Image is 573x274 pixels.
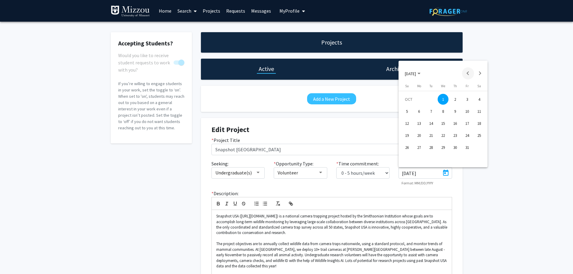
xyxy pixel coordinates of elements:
button: October 9, 2025 [449,105,461,117]
span: Th [454,84,457,88]
div: 16 [450,118,461,129]
iframe: Chat [5,247,26,269]
button: October 12, 2025 [401,117,413,129]
div: 24 [462,130,473,141]
div: 9 [450,106,461,117]
div: 28 [426,142,436,153]
button: October 17, 2025 [461,117,473,129]
div: 20 [414,130,424,141]
button: October 2, 2025 [449,93,461,105]
div: 13 [414,118,424,129]
button: October 11, 2025 [473,105,485,117]
div: 14 [426,118,436,129]
div: 25 [474,130,485,141]
button: October 27, 2025 [413,141,425,153]
button: October 8, 2025 [437,105,449,117]
button: October 3, 2025 [461,93,473,105]
span: Su [405,84,409,88]
div: 5 [402,106,412,117]
button: October 1, 2025 [437,93,449,105]
button: October 19, 2025 [401,129,413,141]
button: October 24, 2025 [461,129,473,141]
button: October 4, 2025 [473,93,485,105]
button: October 13, 2025 [413,117,425,129]
div: 10 [462,106,473,117]
button: October 5, 2025 [401,105,413,117]
td: OCT [401,93,437,105]
span: [DATE] [405,71,416,76]
button: Choose month and year [400,67,425,79]
div: 17 [462,118,473,129]
div: 1 [438,94,448,105]
div: 27 [414,142,424,153]
button: Previous month [462,67,474,79]
div: 2 [450,94,461,105]
div: 22 [438,130,448,141]
button: October 23, 2025 [449,129,461,141]
button: October 15, 2025 [437,117,449,129]
button: October 21, 2025 [425,129,437,141]
button: October 14, 2025 [425,117,437,129]
span: We [441,84,445,88]
button: October 28, 2025 [425,141,437,153]
span: Mo [417,84,421,88]
button: October 31, 2025 [461,141,473,153]
button: October 26, 2025 [401,141,413,153]
button: October 7, 2025 [425,105,437,117]
div: 15 [438,118,448,129]
div: 8 [438,106,448,117]
div: 23 [450,130,461,141]
button: October 30, 2025 [449,141,461,153]
div: 3 [462,94,473,105]
div: 18 [474,118,485,129]
span: Tu [430,84,433,88]
div: 4 [474,94,485,105]
button: Next month [474,67,486,79]
button: October 20, 2025 [413,129,425,141]
div: 6 [414,106,424,117]
button: October 16, 2025 [449,117,461,129]
div: 26 [402,142,412,153]
button: October 18, 2025 [473,117,485,129]
div: 21 [426,130,436,141]
button: October 6, 2025 [413,105,425,117]
div: 11 [474,106,485,117]
div: 31 [462,142,473,153]
span: Sa [477,84,481,88]
div: 7 [426,106,436,117]
button: October 29, 2025 [437,141,449,153]
button: October 25, 2025 [473,129,485,141]
button: October 10, 2025 [461,105,473,117]
div: 19 [402,130,412,141]
div: 12 [402,118,412,129]
span: Fr [466,84,469,88]
div: 29 [438,142,448,153]
button: October 22, 2025 [437,129,449,141]
div: 30 [450,142,461,153]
